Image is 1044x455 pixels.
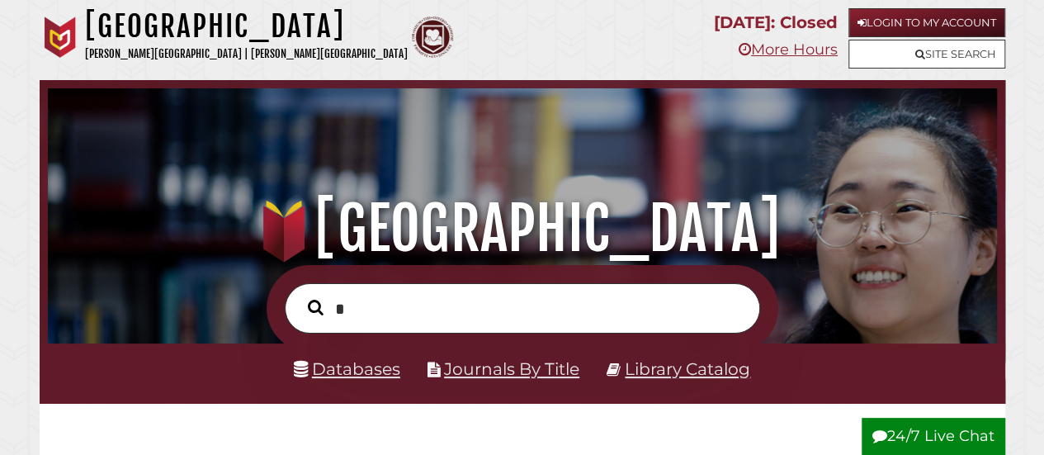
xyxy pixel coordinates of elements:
h1: [GEOGRAPHIC_DATA] [85,8,408,45]
img: Calvin Theological Seminary [412,17,453,58]
a: Library Catalog [625,358,750,379]
a: Site Search [848,40,1005,69]
i: Search [308,299,324,315]
p: [PERSON_NAME][GEOGRAPHIC_DATA] | [PERSON_NAME][GEOGRAPHIC_DATA] [85,45,408,64]
h1: [GEOGRAPHIC_DATA] [63,192,980,265]
a: Journals By Title [444,358,579,379]
button: Search [300,296,332,320]
a: More Hours [739,40,838,59]
img: Calvin University [40,17,81,58]
a: Databases [294,358,400,379]
a: Login to My Account [848,8,1005,37]
p: [DATE]: Closed [714,8,838,37]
